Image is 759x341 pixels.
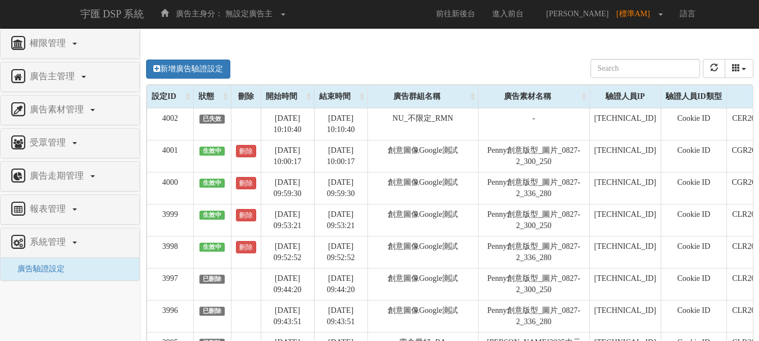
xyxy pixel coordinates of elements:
span: [標準AM] [616,10,656,18]
span: [PERSON_NAME] [540,10,614,18]
td: 4002 [147,108,194,140]
td: [DATE] 09:44:20 [261,268,314,300]
td: Cookie ID [661,172,726,204]
a: 廣告走期管理 [9,167,131,185]
div: Columns [725,59,754,78]
td: [DATE] 09:52:52 [314,236,367,268]
button: columns [725,59,754,78]
a: 廣告主管理 [9,68,131,86]
div: 刪除 [231,85,261,108]
td: [TECHNICAL_ID] [589,172,661,204]
button: refresh [703,59,725,78]
a: 廣告驗證設定 [9,265,65,273]
a: 權限管理 [9,35,131,53]
td: 3998 [147,236,194,268]
td: [TECHNICAL_ID] [589,268,661,300]
td: Penny創意版型_圖片_0827-2_336_280 [478,236,589,268]
span: 已失效 [199,115,225,124]
span: 生效中 [199,179,225,188]
span: 生效中 [199,243,225,252]
td: [DATE] 10:10:40 [314,108,367,140]
td: Penny創意版型_圖片_0827-2_300_250 [478,140,589,172]
td: [DATE] 10:00:17 [314,140,367,172]
td: [DATE] 09:43:51 [261,300,314,332]
td: [DATE] 09:59:30 [314,172,367,204]
td: [DATE] 09:52:52 [261,236,314,268]
div: 設定ID [147,85,193,108]
td: [DATE] 09:53:21 [261,204,314,236]
td: [DATE] 09:43:51 [314,300,367,332]
td: [TECHNICAL_ID] [589,300,661,332]
td: Cookie ID [661,204,726,236]
span: 無設定廣告主 [225,10,272,18]
td: Penny創意版型_圖片_0827-2_300_250 [478,204,589,236]
td: [DATE] 09:59:30 [261,172,314,204]
a: 受眾管理 [9,134,131,152]
span: 已刪除 [199,275,225,284]
span: 受眾管理 [27,138,71,147]
td: [TECHNICAL_ID] [589,236,661,268]
span: 生效中 [199,211,225,220]
div: 廣告素材名稱 [479,85,589,108]
td: 創意圖像Google測試 [367,204,478,236]
span: 權限管理 [27,38,71,48]
span: 生效中 [199,147,225,156]
td: [DATE] 09:44:20 [314,268,367,300]
td: 3999 [147,204,194,236]
div: 開始時間 [261,85,314,108]
div: 驗證人員IP [590,85,661,108]
a: 刪除 [236,177,256,189]
td: 創意圖像Google測試 [367,268,478,300]
span: 廣告走期管理 [27,171,89,180]
span: 廣告主管理 [27,71,80,81]
span: 報表管理 [27,204,71,213]
td: 創意圖像Google測試 [367,300,478,332]
span: 廣告主身分： [176,10,223,18]
td: 4001 [147,140,194,172]
a: 刪除 [236,209,256,221]
td: Penny創意版型_圖片_0827-2_300_250 [478,268,589,300]
span: 系統管理 [27,237,71,247]
td: 創意圖像Google測試 [367,172,478,204]
div: 驗證人員ID類型 [661,85,726,108]
td: [DATE] 10:00:17 [261,140,314,172]
a: 刪除 [236,145,256,157]
td: Penny創意版型_圖片_0827-2_336_280 [478,300,589,332]
td: [TECHNICAL_ID] [589,140,661,172]
td: [TECHNICAL_ID] [589,108,661,140]
a: 刪除 [236,241,256,253]
td: [TECHNICAL_ID] [589,204,661,236]
span: 已刪除 [199,307,225,316]
td: 3996 [147,300,194,332]
td: [DATE] 09:53:21 [314,204,367,236]
div: 結束時間 [315,85,367,108]
td: - [478,108,589,140]
td: Cookie ID [661,268,726,300]
a: 廣告素材管理 [9,101,131,119]
td: 創意圖像Google測試 [367,236,478,268]
td: NU_不限定_RMN [367,108,478,140]
td: 創意圖像Google測試 [367,140,478,172]
td: 4000 [147,172,194,204]
input: Search [590,59,700,78]
a: 系統管理 [9,234,131,252]
div: 狀態 [194,85,231,108]
td: [DATE] 10:10:40 [261,108,314,140]
a: 新增廣告驗證設定 [146,60,230,79]
td: Cookie ID [661,140,726,172]
td: Cookie ID [661,108,726,140]
div: 廣告群組名稱 [368,85,478,108]
span: 廣告素材管理 [27,104,89,114]
a: 報表管理 [9,201,131,219]
td: 3997 [147,268,194,300]
td: Cookie ID [661,236,726,268]
td: Penny創意版型_圖片_0827-2_336_280 [478,172,589,204]
td: Cookie ID [661,300,726,332]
